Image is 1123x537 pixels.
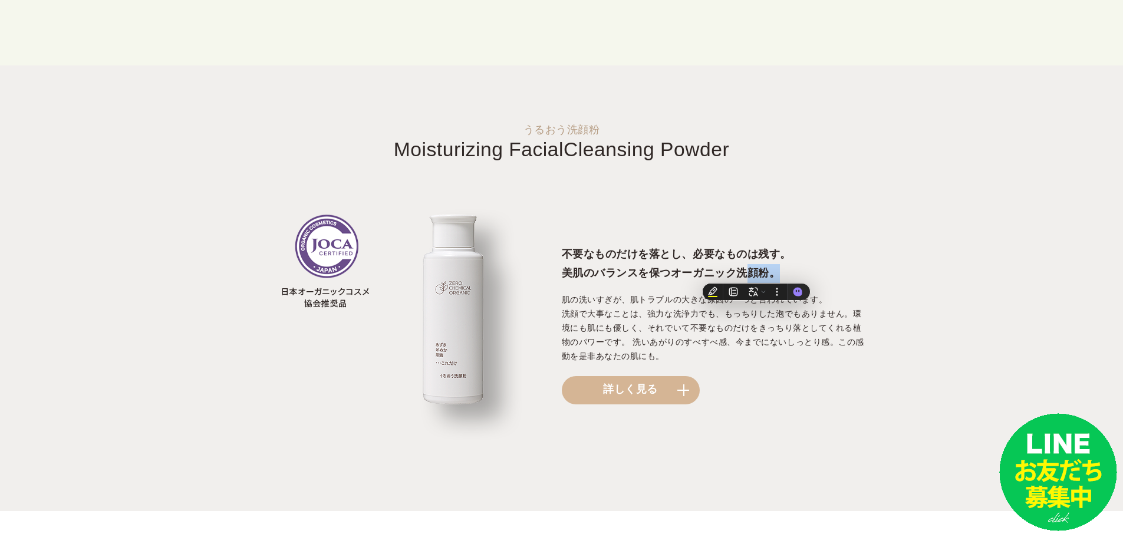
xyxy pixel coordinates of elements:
[562,376,700,404] a: 詳しく見る
[999,413,1117,531] img: small_line.png
[562,245,865,283] h3: 不要なものだけを落とし、必要なものは残す。 美肌のバランスを保つオーガニック洗顔粉。
[394,139,729,160] span: Moisturizing Facial Cleansing Powder
[24,124,1099,135] small: うるおう洗顔粉
[562,293,865,364] p: 肌の洗いすぎが、肌トラブルの大きな原因の一つと言われています。 洗顔で大事なことは、強力な洗浄力でも、もっちりした泡でもありません。環境にも肌にも優しく、それでいて不要なものだけをきっちり落とし...
[258,209,562,440] img: うるおう洗顔粉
